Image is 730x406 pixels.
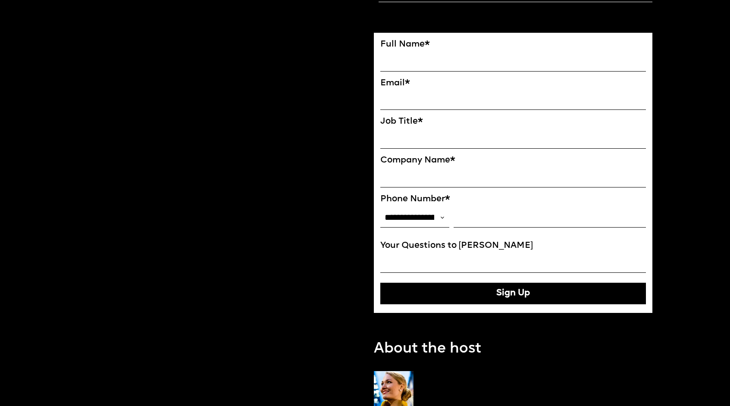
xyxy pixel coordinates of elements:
[380,155,646,166] label: Company Name
[374,339,481,359] p: About the host
[380,39,646,50] label: Full Name
[380,283,646,304] button: Sign Up
[380,78,646,88] label: Email
[380,240,646,251] label: Your Questions to [PERSON_NAME]
[380,116,646,127] label: Job Title
[380,194,646,204] label: Phone Number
